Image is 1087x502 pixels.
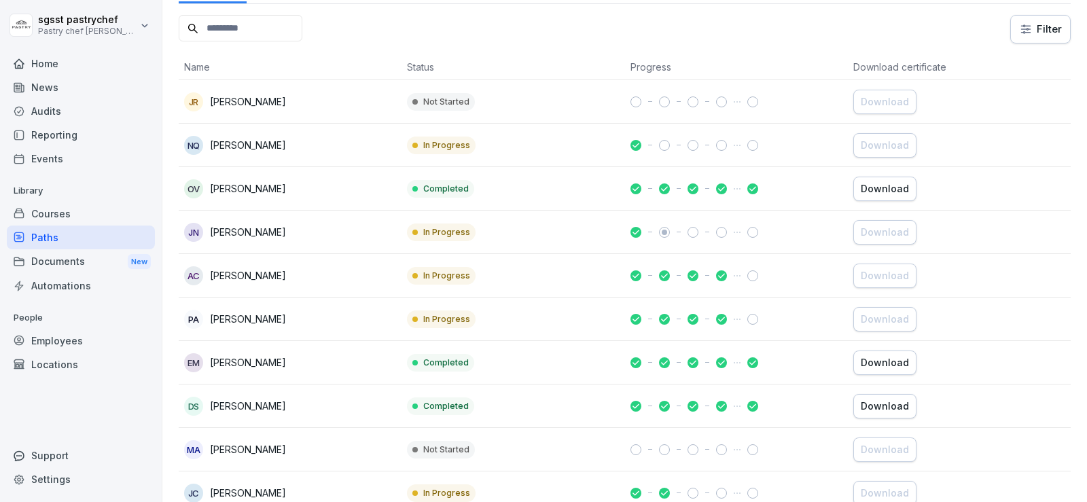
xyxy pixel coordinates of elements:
[210,399,286,413] p: [PERSON_NAME]
[7,226,155,249] a: Paths
[7,444,155,467] div: Support
[423,400,469,412] p: Completed
[423,183,469,195] p: Completed
[423,96,469,108] p: Not Started
[423,313,470,325] p: In Progress
[210,268,286,283] p: [PERSON_NAME]
[861,399,909,414] div: Download
[7,467,155,491] a: Settings
[853,133,916,158] button: Download
[179,54,402,80] th: Name
[7,180,155,202] p: Library
[853,220,916,245] button: Download
[210,355,286,370] p: [PERSON_NAME]
[7,202,155,226] a: Courses
[7,249,155,274] a: DocumentsNew
[7,249,155,274] div: Documents
[184,136,203,155] div: NQ
[861,442,909,457] div: Download
[184,440,203,459] div: MA
[853,351,916,375] button: Download
[625,54,848,80] th: Progress
[402,54,624,80] th: Status
[210,181,286,196] p: [PERSON_NAME]
[861,138,909,153] div: Download
[853,307,916,331] button: Download
[184,266,203,285] div: AC
[7,329,155,353] a: Employees
[423,357,469,369] p: Completed
[853,264,916,288] button: Download
[853,177,916,201] button: Download
[861,355,909,370] div: Download
[423,226,470,238] p: In Progress
[210,442,286,456] p: [PERSON_NAME]
[861,268,909,283] div: Download
[38,14,137,26] p: sgsst pastrychef
[861,312,909,327] div: Download
[7,274,155,298] a: Automations
[853,394,916,418] button: Download
[38,26,137,36] p: Pastry chef [PERSON_NAME] y Cocina gourmet
[423,139,470,151] p: In Progress
[7,147,155,171] a: Events
[861,486,909,501] div: Download
[210,94,286,109] p: [PERSON_NAME]
[853,437,916,462] button: Download
[184,92,203,111] div: JR
[423,487,470,499] p: In Progress
[210,225,286,239] p: [PERSON_NAME]
[861,94,909,109] div: Download
[184,397,203,416] div: DS
[7,52,155,75] a: Home
[184,310,203,329] div: PA
[423,444,469,456] p: Not Started
[861,181,909,196] div: Download
[128,254,151,270] div: New
[210,486,286,500] p: [PERSON_NAME]
[184,223,203,242] div: JN
[184,179,203,198] div: OV
[7,99,155,123] a: Audits
[848,54,1071,80] th: Download certificate
[853,90,916,114] button: Download
[1019,22,1062,36] div: Filter
[7,123,155,147] a: Reporting
[7,307,155,329] p: People
[7,353,155,376] a: Locations
[7,75,155,99] a: News
[861,225,909,240] div: Download
[184,353,203,372] div: EM
[1011,16,1070,43] button: Filter
[210,138,286,152] p: [PERSON_NAME]
[210,312,286,326] p: [PERSON_NAME]
[423,270,470,282] p: In Progress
